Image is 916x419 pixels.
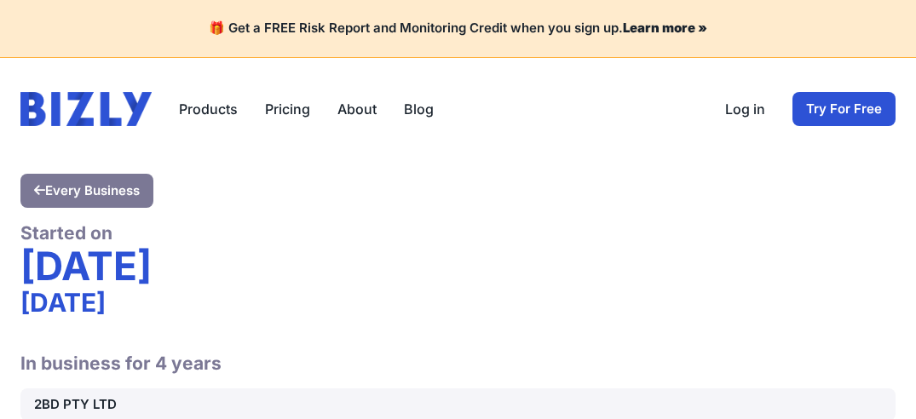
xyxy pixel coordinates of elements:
div: [DATE] [20,244,896,287]
div: [DATE] [20,287,896,318]
a: Learn more » [623,20,707,36]
a: Pricing [265,99,310,119]
button: Products [179,99,238,119]
h4: 🎁 Get a FREE Risk Report and Monitoring Credit when you sign up. [20,20,896,37]
div: Started on [20,221,896,244]
div: 2BD PTY LTD [34,395,312,415]
h2: In business for 4 years [20,331,896,375]
a: About [337,99,377,119]
a: Every Business [20,174,153,208]
a: Blog [404,99,434,119]
a: Log in [725,99,765,119]
a: Try For Free [792,92,896,126]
